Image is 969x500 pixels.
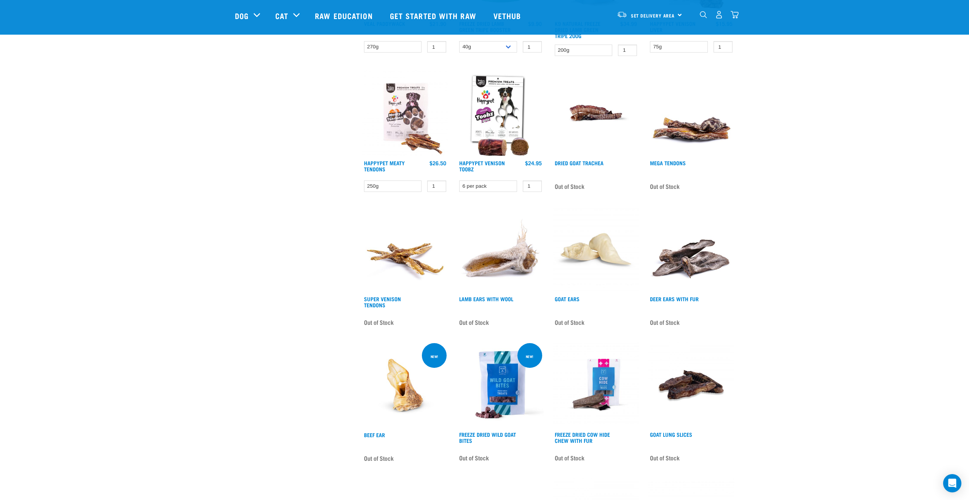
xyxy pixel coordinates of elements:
span: Out of Stock [555,452,584,463]
div: Open Intercom Messenger [943,474,961,492]
img: 1278 Lamb Ears Wool 01 [457,206,544,292]
span: Out of Stock [555,181,584,192]
a: Super Venison Tendons [364,297,401,306]
span: Set Delivery Area [631,14,675,17]
a: Lamb Ears with Wool [459,297,513,300]
input: 1 [523,41,542,53]
img: Raw Essentials Goat Trachea [553,70,639,156]
a: Happypet Meaty Tendons [364,161,405,170]
img: 1286 Super Tendons 01 [362,206,449,292]
img: Beef ear [362,342,449,428]
a: Mega Tendons [650,161,686,164]
input: 1 [523,181,542,192]
div: $24.95 [525,160,542,166]
img: 1295 Mega Tendons 01 [648,70,734,156]
a: Goat Ears [555,297,579,300]
img: Goat Ears [553,206,639,292]
a: Freeze Dried Wild Goat Bites [459,433,516,442]
img: home-icon@2x.png [731,11,739,19]
div: new! [427,351,442,362]
img: Happy Pet Meaty Tendons New Package [362,70,449,156]
a: Vethub [486,0,531,31]
img: Venison Toobz [457,70,544,156]
a: Happypet Venison Toobz [459,161,505,170]
a: Get started with Raw [382,0,486,31]
img: user.png [715,11,723,19]
input: 1 [427,41,446,53]
input: 1 [618,45,637,56]
img: Pile Of Furry Deer Ears For Pets [648,206,734,292]
a: Dog [235,10,249,21]
a: Cat [275,10,288,21]
div: $26.50 [429,160,446,166]
span: Out of Stock [650,316,680,328]
span: Out of Stock [459,452,489,463]
div: new! [522,351,537,362]
img: van-moving.png [617,11,627,18]
img: RE Product Shoot 2023 Nov8602 [553,342,639,428]
input: 1 [427,181,446,192]
a: Raw Education [307,0,382,31]
a: Deer Ears with Fur [650,297,699,300]
span: Out of Stock [555,316,584,328]
input: 1 [714,41,733,53]
a: Dried Goat Trachea [555,161,603,164]
img: Raw Essentials Freeze Dried Wild Goat Bites PetTreats Product Shot [457,342,544,428]
img: 59052 [648,342,734,428]
img: home-icon-1@2x.png [700,11,707,18]
span: Out of Stock [364,452,394,464]
a: Freeze Dried Cow Hide Chew with Fur [555,433,610,442]
a: Goat Lung Slices [650,433,692,436]
span: Out of Stock [364,316,394,328]
span: Out of Stock [650,181,680,192]
span: Out of Stock [650,452,680,463]
a: Beef Ear [364,433,385,436]
span: Out of Stock [459,316,489,328]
